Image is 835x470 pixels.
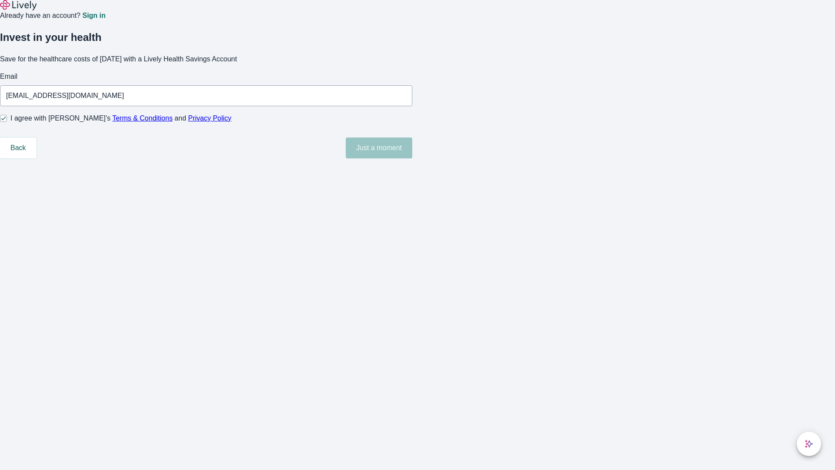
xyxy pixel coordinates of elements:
button: chat [797,432,821,456]
a: Privacy Policy [188,114,232,122]
a: Terms & Conditions [112,114,173,122]
span: I agree with [PERSON_NAME]’s and [10,113,231,124]
svg: Lively AI Assistant [805,440,813,448]
a: Sign in [82,12,105,19]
